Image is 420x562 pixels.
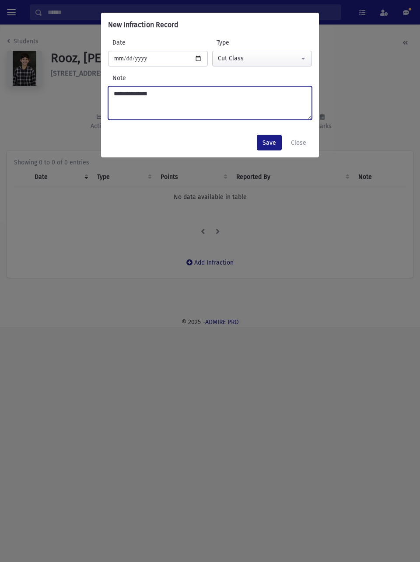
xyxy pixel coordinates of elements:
[212,38,262,47] label: Type
[212,51,312,66] button: Cut Class
[218,54,299,63] div: Cut Class
[108,73,312,83] label: Note
[257,135,282,150] button: Save
[108,38,158,47] label: Date
[108,20,178,30] h6: New Infraction Record
[285,135,312,150] button: Close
